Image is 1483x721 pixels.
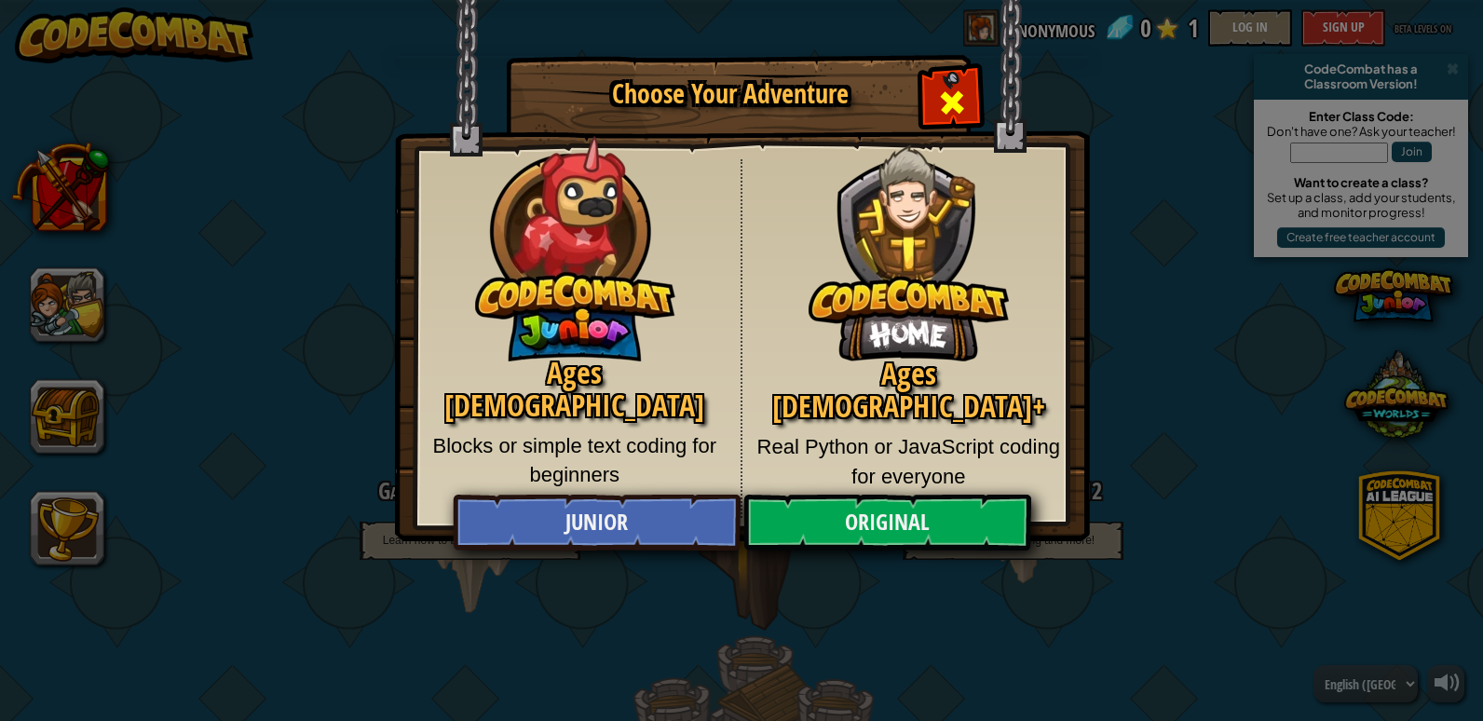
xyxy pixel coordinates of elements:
[922,71,981,129] div: Close modal
[423,357,727,422] h2: Ages [DEMOGRAPHIC_DATA]
[809,116,1009,361] img: CodeCombat Original hero character
[453,495,740,551] a: Junior
[475,124,675,361] img: CodeCombat Junior hero character
[756,432,1062,491] p: Real Python or JavaScript coding for everyone
[756,358,1062,423] h2: Ages [DEMOGRAPHIC_DATA]+
[539,80,921,109] h1: Choose Your Adventure
[423,431,727,490] p: Blocks or simple text coding for beginners
[743,495,1030,551] a: Original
